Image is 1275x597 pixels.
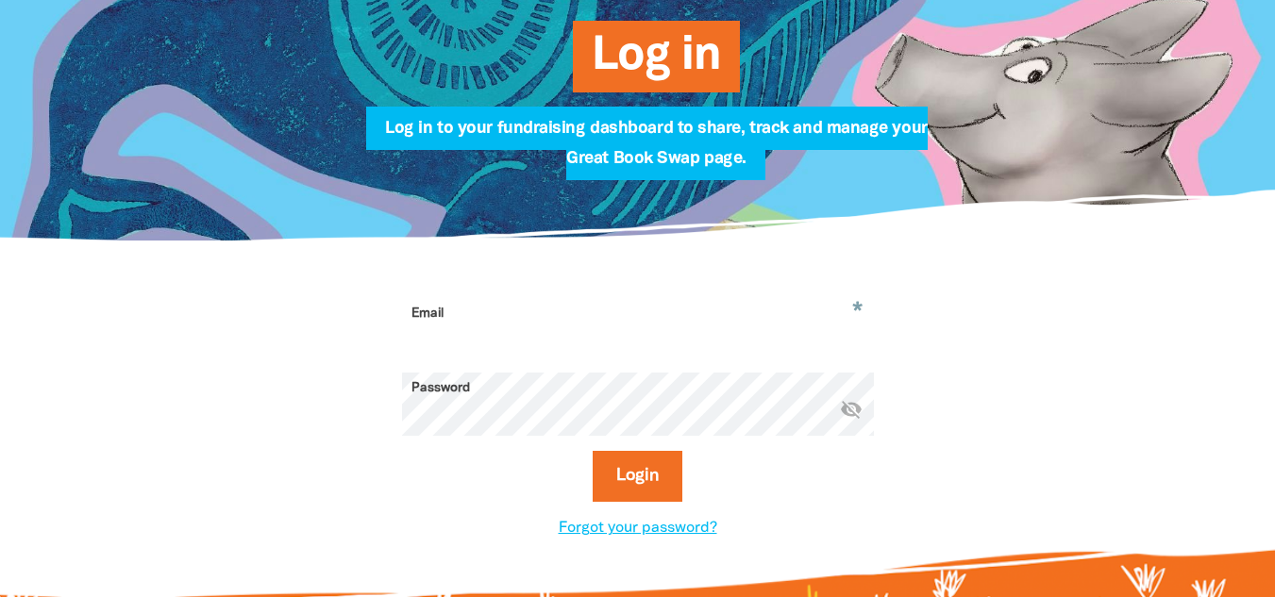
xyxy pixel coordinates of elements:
[385,121,927,180] span: Log in to your fundraising dashboard to share, track and manage your Great Book Swap page.
[592,35,721,92] span: Log in
[593,451,682,502] button: Login
[840,398,863,423] button: visibility_off
[840,398,863,421] i: Hide password
[559,522,717,535] a: Forgot your password?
